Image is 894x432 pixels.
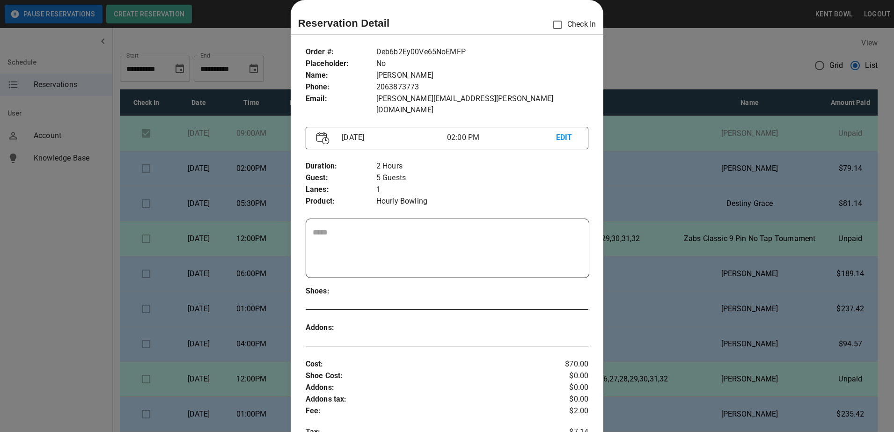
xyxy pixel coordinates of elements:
[306,46,376,58] p: Order # :
[306,196,376,207] p: Product :
[542,394,589,405] p: $0.00
[556,132,578,144] p: EDIT
[542,382,589,394] p: $0.00
[306,394,542,405] p: Addons tax :
[306,93,376,105] p: Email :
[376,172,588,184] p: 5 Guests
[376,81,588,93] p: 2063873773
[306,70,376,81] p: Name :
[548,15,596,35] p: Check In
[306,382,542,394] p: Addons :
[306,370,542,382] p: Shoe Cost :
[542,405,589,417] p: $2.00
[306,161,376,172] p: Duration :
[376,58,588,70] p: No
[542,370,589,382] p: $0.00
[376,184,588,196] p: 1
[376,161,588,172] p: 2 Hours
[306,359,542,370] p: Cost :
[447,132,556,143] p: 02:00 PM
[338,132,447,143] p: [DATE]
[376,196,588,207] p: Hourly Bowling
[376,70,588,81] p: [PERSON_NAME]
[306,405,542,417] p: Fee :
[306,286,376,297] p: Shoes :
[306,184,376,196] p: Lanes :
[306,58,376,70] p: Placeholder :
[316,132,330,145] img: Vector
[306,172,376,184] p: Guest :
[298,15,390,31] p: Reservation Detail
[376,46,588,58] p: Deb6b2Ey00Ve65NoEMFP
[306,81,376,93] p: Phone :
[306,322,376,334] p: Addons :
[542,359,589,370] p: $70.00
[376,93,588,116] p: [PERSON_NAME][EMAIL_ADDRESS][PERSON_NAME][DOMAIN_NAME]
